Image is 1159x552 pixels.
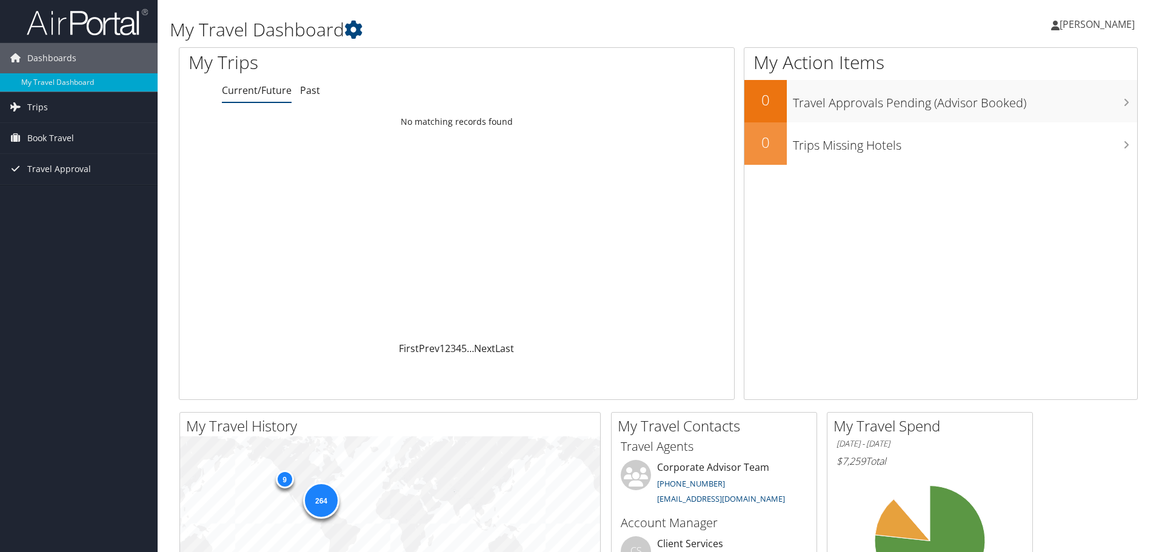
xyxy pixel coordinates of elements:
h1: My Travel Dashboard [170,17,821,42]
a: 1 [439,342,445,355]
a: Past [300,84,320,97]
h3: Travel Agents [621,438,807,455]
h3: Trips Missing Hotels [793,131,1137,154]
span: $7,259 [837,454,866,468]
a: 4 [456,342,461,355]
span: Trips [27,92,48,122]
h3: Travel Approvals Pending (Advisor Booked) [793,88,1137,111]
a: Last [495,342,514,355]
a: First [399,342,419,355]
a: 0Trips Missing Hotels [744,122,1137,165]
h2: 0 [744,132,787,153]
span: Travel Approval [27,154,91,184]
span: [PERSON_NAME] [1060,18,1135,31]
h2: My Travel Spend [833,416,1032,436]
a: [PHONE_NUMBER] [657,478,725,489]
h2: My Travel Contacts [618,416,817,436]
h1: My Trips [189,50,494,75]
h2: 0 [744,90,787,110]
h3: Account Manager [621,514,807,531]
div: 264 [303,482,339,518]
h1: My Action Items [744,50,1137,75]
li: Corporate Advisor Team [615,460,813,510]
a: 5 [461,342,467,355]
a: Prev [419,342,439,355]
h6: [DATE] - [DATE] [837,438,1023,450]
h2: My Travel History [186,416,600,436]
h6: Total [837,454,1023,468]
a: 3 [450,342,456,355]
img: airportal-logo.png [27,8,148,36]
a: [EMAIL_ADDRESS][DOMAIN_NAME] [657,493,785,504]
a: 0Travel Approvals Pending (Advisor Booked) [744,80,1137,122]
a: Current/Future [222,84,292,97]
a: Next [474,342,495,355]
span: … [467,342,474,355]
a: [PERSON_NAME] [1051,6,1147,42]
span: Dashboards [27,43,76,73]
span: Book Travel [27,123,74,153]
div: 9 [275,470,293,488]
a: 2 [445,342,450,355]
td: No matching records found [179,111,734,133]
